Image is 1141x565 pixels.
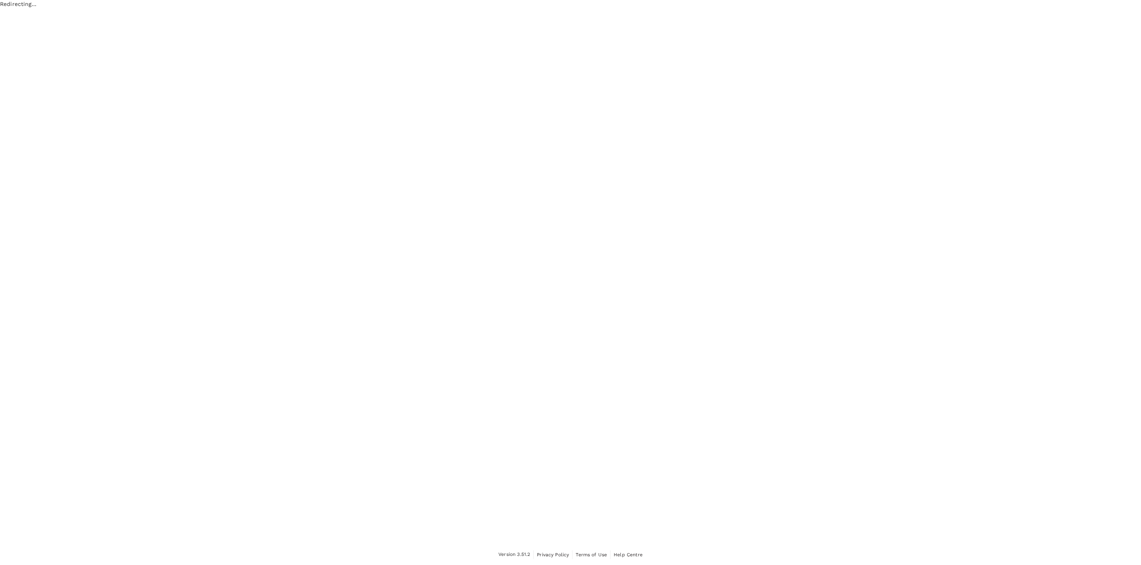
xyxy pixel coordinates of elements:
span: Version 3.51.2 [498,551,530,559]
a: Privacy Policy [537,550,569,559]
span: Privacy Policy [537,552,569,557]
span: Help Centre [614,552,643,557]
a: Help Centre [614,550,643,559]
a: Terms of Use [576,550,607,559]
span: Terms of Use [576,552,607,557]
